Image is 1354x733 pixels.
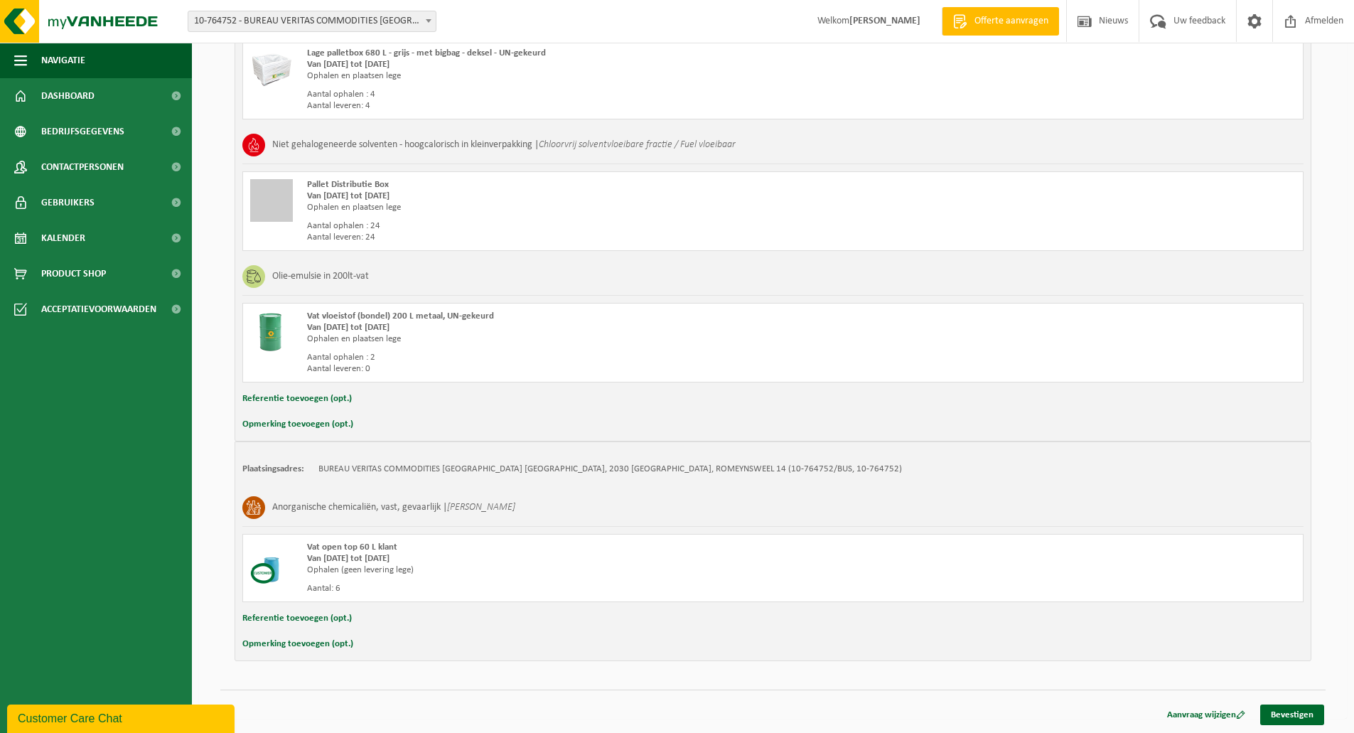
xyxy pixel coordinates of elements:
[188,11,436,31] span: 10-764752 - BUREAU VERITAS COMMODITIES ANTWERP NV - ANTWERPEN
[447,502,515,513] i: [PERSON_NAME]
[250,311,293,353] img: LP-LD-00200-MET-21.png
[41,78,95,114] span: Dashboard
[307,100,830,112] div: Aantal leveren: 4
[307,48,546,58] span: Lage palletbox 680 L - grijs - met bigbag - deksel - UN-gekeurd
[41,185,95,220] span: Gebruikers
[250,48,293,90] img: PB-LB-0680-HPE-GY-02.png
[307,220,830,232] div: Aantal ophalen : 24
[242,609,352,628] button: Referentie toevoegen (opt.)
[307,352,830,363] div: Aantal ophalen : 2
[242,464,304,473] strong: Plaatsingsadres:
[41,256,106,291] span: Product Shop
[307,323,389,332] strong: Van [DATE] tot [DATE]
[307,191,389,200] strong: Van [DATE] tot [DATE]
[272,265,369,288] h3: Olie-emulsie in 200lt-vat
[307,363,830,375] div: Aantal leveren: 0
[849,16,920,26] strong: [PERSON_NAME]
[318,464,902,475] td: BUREAU VERITAS COMMODITIES [GEOGRAPHIC_DATA] [GEOGRAPHIC_DATA], 2030 [GEOGRAPHIC_DATA], ROMEYNSWE...
[307,542,397,552] span: Vat open top 60 L klant
[307,180,389,189] span: Pallet Distributie Box
[242,390,352,408] button: Referentie toevoegen (opt.)
[307,554,389,563] strong: Van [DATE] tot [DATE]
[307,565,830,576] div: Ophalen (geen levering lege)
[539,139,736,150] i: Chloorvrij solventvloeibare fractie / Fuel vloeibaar
[971,14,1052,28] span: Offerte aanvragen
[41,114,124,149] span: Bedrijfsgegevens
[41,43,85,78] span: Navigatie
[188,11,436,32] span: 10-764752 - BUREAU VERITAS COMMODITIES ANTWERP NV - ANTWERPEN
[942,7,1059,36] a: Offerte aanvragen
[41,291,156,327] span: Acceptatievoorwaarden
[1260,705,1324,725] a: Bevestigen
[307,60,389,69] strong: Van [DATE] tot [DATE]
[7,702,237,733] iframe: chat widget
[272,496,515,519] h3: Anorganische chemicaliën, vast, gevaarlijk |
[307,333,830,345] div: Ophalen en plaatsen lege
[307,583,830,594] div: Aantal: 6
[307,70,830,82] div: Ophalen en plaatsen lege
[307,311,494,321] span: Vat vloeistof (bondel) 200 L metaal, UN-gekeurd
[1156,705,1256,725] a: Aanvraag wijzigen
[307,202,830,213] div: Ophalen en plaatsen lege
[41,220,85,256] span: Kalender
[250,542,293,584] img: LP-OT-00060-CU.png
[272,134,736,156] h3: Niet gehalogeneerde solventen - hoogcalorisch in kleinverpakking |
[307,232,830,243] div: Aantal leveren: 24
[41,149,124,185] span: Contactpersonen
[307,89,830,100] div: Aantal ophalen : 4
[242,635,353,653] button: Opmerking toevoegen (opt.)
[242,415,353,434] button: Opmerking toevoegen (opt.)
